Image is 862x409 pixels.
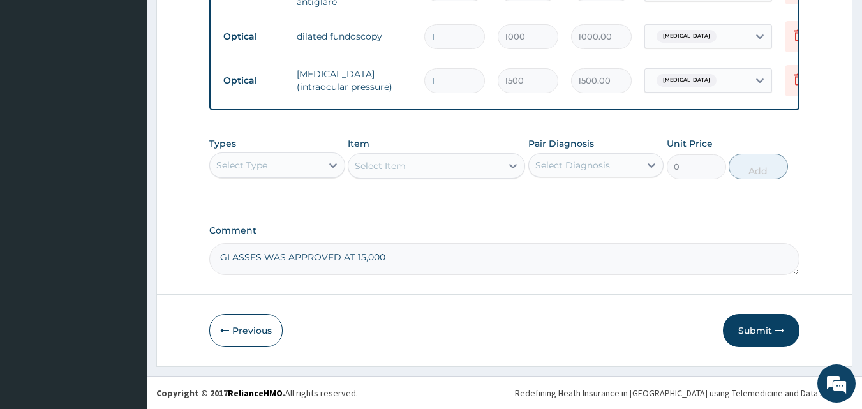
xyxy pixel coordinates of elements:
[209,225,800,236] label: Comment
[535,159,610,172] div: Select Diagnosis
[348,137,369,150] label: Item
[74,123,176,252] span: We're online!
[156,387,285,399] strong: Copyright © 2017 .
[209,138,236,149] label: Types
[290,24,418,49] td: dilated fundoscopy
[228,387,283,399] a: RelianceHMO
[290,61,418,100] td: [MEDICAL_DATA] (intraocular pressure)
[24,64,52,96] img: d_794563401_company_1708531726252_794563401
[723,314,799,347] button: Submit
[657,74,717,87] span: [MEDICAL_DATA]
[209,6,240,37] div: Minimize live chat window
[6,273,243,318] textarea: Type your message and hit 'Enter'
[217,25,290,48] td: Optical
[217,69,290,93] td: Optical
[515,387,852,399] div: Redefining Heath Insurance in [GEOGRAPHIC_DATA] using Telemedicine and Data Science!
[147,376,862,409] footer: All rights reserved.
[729,154,788,179] button: Add
[209,314,283,347] button: Previous
[66,71,214,88] div: Chat with us now
[667,137,713,150] label: Unit Price
[216,159,267,172] div: Select Type
[528,137,594,150] label: Pair Diagnosis
[657,30,717,43] span: [MEDICAL_DATA]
